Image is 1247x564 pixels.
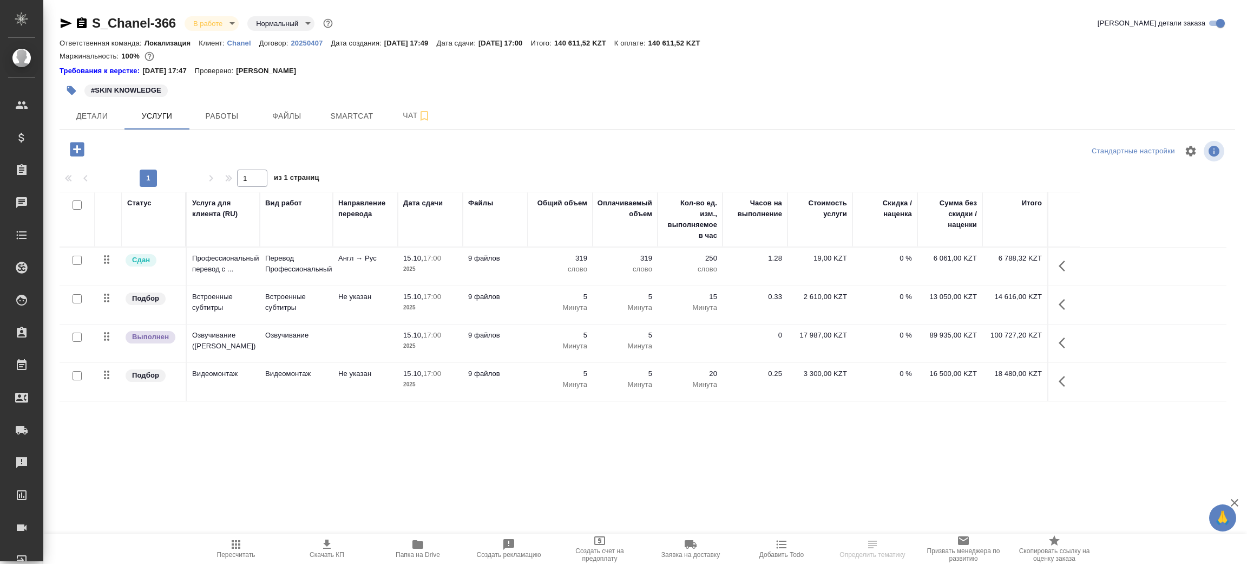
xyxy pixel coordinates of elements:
div: Дата сдачи [403,198,443,209]
p: Минута [598,302,652,313]
p: 319 [598,253,652,264]
p: 20250407 [291,39,331,47]
svg: Подписаться [418,109,431,122]
p: Сдан [132,255,150,265]
div: В работе [185,16,239,31]
div: Сумма без скидки / наценки [923,198,977,230]
p: 16 500,00 KZT [923,368,977,379]
p: Профессиональный перевод с ... [192,253,254,275]
div: Общий объем [537,198,587,209]
p: Встроенные субтитры [265,291,327,313]
p: [DATE] 17:00 [478,39,531,47]
p: 0 % [858,330,912,341]
p: Минута [533,341,587,352]
p: Подбор [132,293,159,304]
p: 19,00 KZT [793,253,847,264]
p: 100% [121,52,142,60]
button: Добавить тэг [60,79,83,102]
button: Доп статусы указывают на важность/срочность заказа [321,16,335,30]
p: 89 935,00 KZT [923,330,977,341]
p: 15 [663,291,717,302]
p: 20 [663,368,717,379]
p: 0 % [858,291,912,302]
p: Минута [663,302,717,313]
span: из 1 страниц [274,171,319,187]
span: Чат [391,109,443,122]
div: Статус [127,198,152,209]
p: 140 611,52 KZT [648,39,708,47]
p: 3 300,00 KZT [793,368,847,379]
div: Кол-во ед. изм., выполняемое в час [663,198,717,241]
p: [DATE] 17:49 [384,39,437,47]
div: Направление перевода [338,198,392,219]
p: Ответственная команда: [60,39,145,47]
p: 0 % [858,253,912,264]
button: Скопировать ссылку [75,17,88,30]
button: Нормальный [253,19,301,28]
p: Итого: [531,39,554,47]
button: Показать кнопки [1052,330,1078,356]
p: Не указан [338,291,392,302]
p: 13 050,00 KZT [923,291,977,302]
p: 17:00 [423,369,441,378]
a: S_Chanel-366 [92,16,176,30]
p: 0 % [858,368,912,379]
p: Маржинальность: [60,52,121,60]
td: 0.33 [723,286,787,324]
a: Chanel [227,38,259,47]
p: 2025 [403,341,457,352]
span: SKIN KNOWLEDGE [83,85,169,94]
p: 15.10, [403,369,423,378]
p: 2025 [403,302,457,313]
div: Оплачиваемый объем [598,198,652,219]
a: Требования к верстке: [60,66,142,76]
p: 100 727,20 KZT [988,330,1042,341]
p: 18 480,00 KZT [988,368,1042,379]
p: 5 [598,291,652,302]
span: Детали [66,109,118,123]
p: Локализация [145,39,199,47]
p: 9 файлов [468,253,522,264]
p: 15.10, [403,254,423,262]
p: 9 файлов [468,291,522,302]
button: В работе [190,19,226,28]
p: Минута [533,379,587,390]
p: 14 616,00 KZT [988,291,1042,302]
p: 17:00 [423,293,441,301]
td: 0 [723,325,787,362]
p: Видеомонтаж [192,368,254,379]
button: Показать кнопки [1052,291,1078,317]
div: Вид работ [265,198,302,209]
p: 5 [533,291,587,302]
p: Минута [598,379,652,390]
div: split button [1089,143,1178,160]
p: Проверено: [195,66,237,76]
div: Нажми, чтобы открыть папку с инструкцией [60,66,142,76]
p: Англ → Рус [338,253,392,264]
p: Chanel [227,39,259,47]
button: Добавить услугу [62,138,92,160]
p: 6 788,32 KZT [988,253,1042,264]
p: Перевод Профессиональный [265,253,327,275]
span: [PERSON_NAME] детали заказа [1098,18,1205,29]
p: [PERSON_NAME] [236,66,304,76]
span: Smartcat [326,109,378,123]
p: Минута [598,341,652,352]
span: Работы [196,109,248,123]
p: 2025 [403,379,457,390]
p: 6 061,00 KZT [923,253,977,264]
p: 5 [598,368,652,379]
p: 2025 [403,264,457,275]
p: Встроенные субтитры [192,291,254,313]
p: 9 файлов [468,330,522,341]
p: Подбор [132,370,159,381]
p: слово [598,264,652,275]
p: [DATE] 17:47 [142,66,195,76]
span: Услуги [131,109,183,123]
p: 140 611,52 KZT [554,39,614,47]
p: 17 987,00 KZT [793,330,847,341]
p: Клиент: [199,39,227,47]
p: Дата создания: [331,39,384,47]
div: Стоимость услуги [793,198,847,219]
span: 🙏 [1213,507,1232,529]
